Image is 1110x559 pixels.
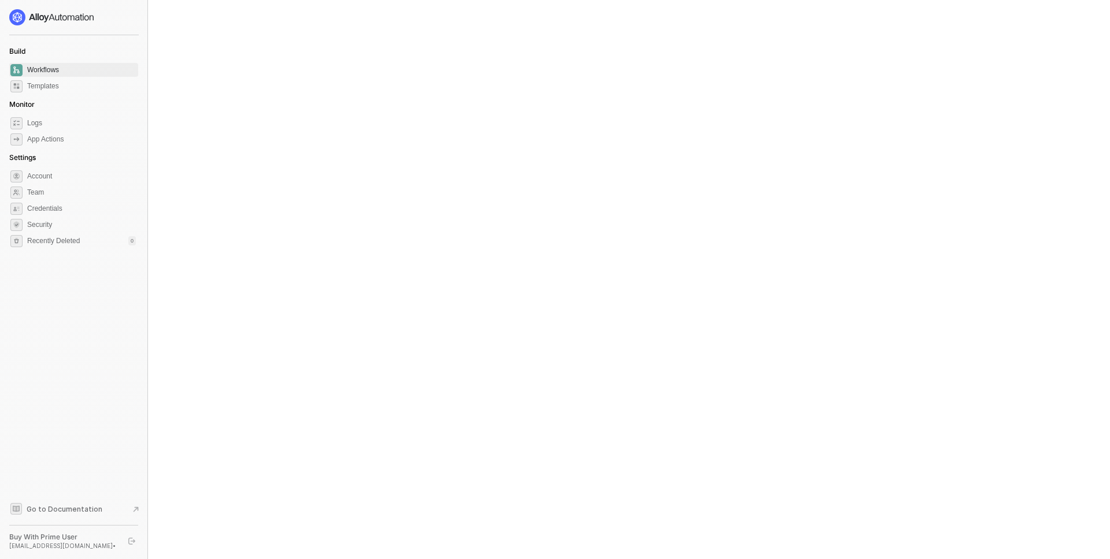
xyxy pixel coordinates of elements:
span: dashboard [10,64,23,76]
span: icon-app-actions [10,133,23,146]
span: Monitor [9,100,35,109]
span: Security [27,218,136,232]
span: icon-logs [10,117,23,129]
span: credentials [10,203,23,215]
div: 0 [128,236,136,245]
span: Credentials [27,202,136,215]
span: Settings [9,153,36,162]
span: settings [10,170,23,182]
img: logo [9,9,95,25]
span: Go to Documentation [27,504,102,514]
span: Team [27,185,136,199]
a: Knowledge Base [9,502,139,516]
span: team [10,187,23,199]
span: Account [27,169,136,183]
span: documentation [10,503,22,515]
span: Build [9,47,25,55]
span: document-arrow [130,504,142,515]
div: Buy With Prime User [9,532,118,542]
span: security [10,219,23,231]
div: App Actions [27,135,64,144]
span: Workflows [27,63,136,77]
div: [EMAIL_ADDRESS][DOMAIN_NAME] • [9,542,118,550]
span: settings [10,235,23,247]
a: logo [9,9,138,25]
span: Templates [27,79,136,93]
span: Recently Deleted [27,236,80,246]
span: logout [128,538,135,545]
span: Logs [27,116,136,130]
span: marketplace [10,80,23,92]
